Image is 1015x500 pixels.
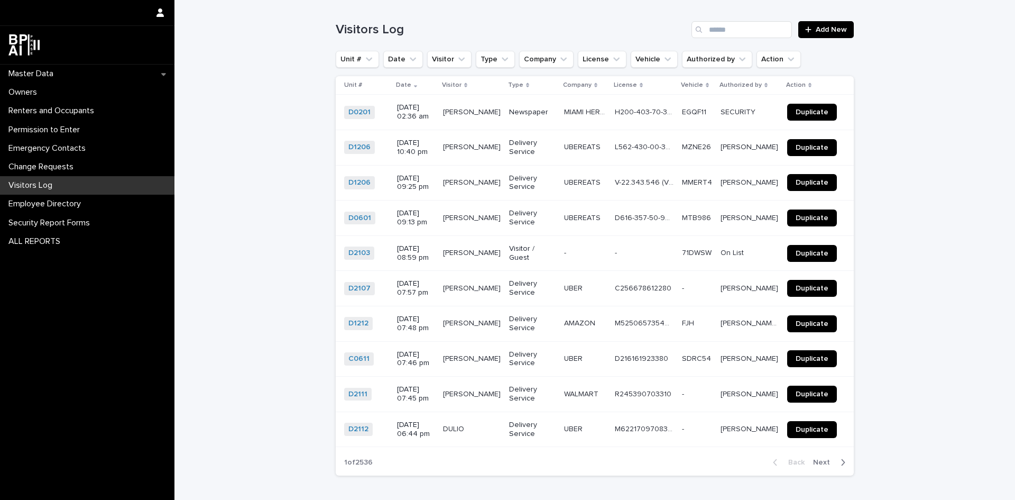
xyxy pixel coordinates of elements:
[344,79,362,91] p: Unit #
[397,421,435,439] p: [DATE] 06:44 pm
[796,285,828,292] span: Duplicate
[564,352,585,363] p: UBER
[681,79,703,91] p: Vehicle
[682,106,708,117] p: EGQF11
[336,235,854,271] tr: D2103 [DATE] 08:59 pm[PERSON_NAME][PERSON_NAME] Visitor / Guest-- -- 71DWSW71DWSW On ListOn List ...
[336,22,687,38] h1: Visitors Log
[4,237,69,247] p: ALL REPORTS
[682,176,714,187] p: MMERT4
[348,249,370,258] a: D2103
[682,141,713,152] p: MZNE26
[397,139,435,157] p: [DATE] 10:40 pm
[615,247,619,258] p: -
[443,282,503,293] p: [PERSON_NAME]
[4,162,82,172] p: Change Requests
[509,139,556,157] p: Delivery Service
[721,317,781,328] p: Mario Daniel Ramirez Melendez
[721,106,758,117] p: SECURITY
[564,212,603,223] p: UBEREATS
[509,385,556,403] p: Delivery Service
[443,247,503,258] p: [PERSON_NAME]
[578,51,626,68] button: License
[519,51,574,68] button: Company
[509,244,556,262] p: Visitor / Guest
[682,247,714,258] p: 71DWSW
[615,317,676,328] p: M525065735490
[4,199,89,209] p: Employee Directory
[336,130,854,165] tr: D1206 [DATE] 10:40 pm[PERSON_NAME][PERSON_NAME] Delivery ServiceUBEREATSUBEREATS L562-430-00-331-...
[397,174,435,192] p: [DATE] 09:25 pm
[348,214,371,223] a: D0601
[682,282,686,293] p: -
[509,421,556,439] p: Delivery Service
[8,34,40,56] img: dwgmcNfxSF6WIOOXiGgu
[509,350,556,368] p: Delivery Service
[443,352,503,363] p: [PERSON_NAME]
[721,352,780,363] p: [PERSON_NAME]
[796,250,828,257] span: Duplicate
[721,176,780,187] p: [PERSON_NAME]
[615,106,676,117] p: H200-403-70-389-0
[721,282,780,293] p: Vanessa Lacayo
[796,426,828,433] span: Duplicate
[397,103,435,121] p: [DATE] 02:36 am
[786,79,806,91] p: Action
[443,388,503,399] p: [PERSON_NAME]
[4,180,61,190] p: Visitors Log
[721,423,780,434] p: [PERSON_NAME]
[4,125,88,135] p: Permission to Enter
[397,315,435,333] p: [DATE] 07:48 pm
[509,174,556,192] p: Delivery Service
[348,108,371,117] a: D0201
[682,212,713,223] p: MTB986
[348,178,371,187] a: D1206
[397,350,435,368] p: [DATE] 07:46 pm
[443,212,503,223] p: [PERSON_NAME]
[348,284,371,293] a: D2107
[719,79,762,91] p: Authorized by
[787,104,837,121] a: Duplicate
[443,106,503,117] p: [PERSON_NAME]
[682,317,696,328] p: FJH
[336,51,379,68] button: Unit #
[4,87,45,97] p: Owners
[442,79,462,91] p: Visitor
[564,317,597,328] p: AMAZON
[4,69,62,79] p: Master Data
[336,450,381,476] p: 1 of 2536
[682,352,713,363] p: SDRC54
[615,423,676,434] p: M622170970830SAUZ82
[816,26,847,33] span: Add New
[509,108,556,117] p: Newspaper
[336,201,854,236] tr: D0601 [DATE] 09:13 pm[PERSON_NAME][PERSON_NAME] Delivery ServiceUBEREATSUBEREATS D616-357-50-900-...
[721,388,780,399] p: Federico M. Slinin
[348,143,371,152] a: D1206
[691,21,792,38] input: Search
[721,247,746,258] p: On List
[336,412,854,447] tr: D2112 [DATE] 06:44 pmDULIODULIO Delivery ServiceUBERUBER M622170970830SAUZ82M622170970830SAUZ82 -...
[336,341,854,377] tr: C0611 [DATE] 07:46 pm[PERSON_NAME][PERSON_NAME] Delivery ServiceUBERUBER D216161923380D2161619233...
[508,79,523,91] p: Type
[787,315,837,332] a: Duplicate
[383,51,423,68] button: Date
[336,95,854,130] tr: D0201 [DATE] 02:36 am[PERSON_NAME][PERSON_NAME] NewspaperMIAMI HERALDMIAMI HERALD H200-403-70-389...
[787,245,837,262] a: Duplicate
[336,306,854,341] tr: D1212 [DATE] 07:48 pm[PERSON_NAME][PERSON_NAME] Delivery ServiceAMAZONAMAZON M525065735490M525065...
[756,51,801,68] button: Action
[796,108,828,116] span: Duplicate
[614,79,637,91] p: License
[443,141,503,152] p: JEFFERSON LINARES
[721,212,780,223] p: Alexandro Camra Jirash
[809,458,854,467] button: Next
[397,385,435,403] p: [DATE] 07:45 pm
[397,244,435,262] p: [DATE] 08:59 pm
[509,315,556,333] p: Delivery Service
[764,458,809,467] button: Back
[615,352,670,363] p: D216161923380
[348,425,368,434] a: D2112
[348,319,368,328] a: D1212
[4,106,103,116] p: Renters and Occupants
[615,212,676,223] p: D616-357-50-900-0
[787,210,837,226] a: Duplicate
